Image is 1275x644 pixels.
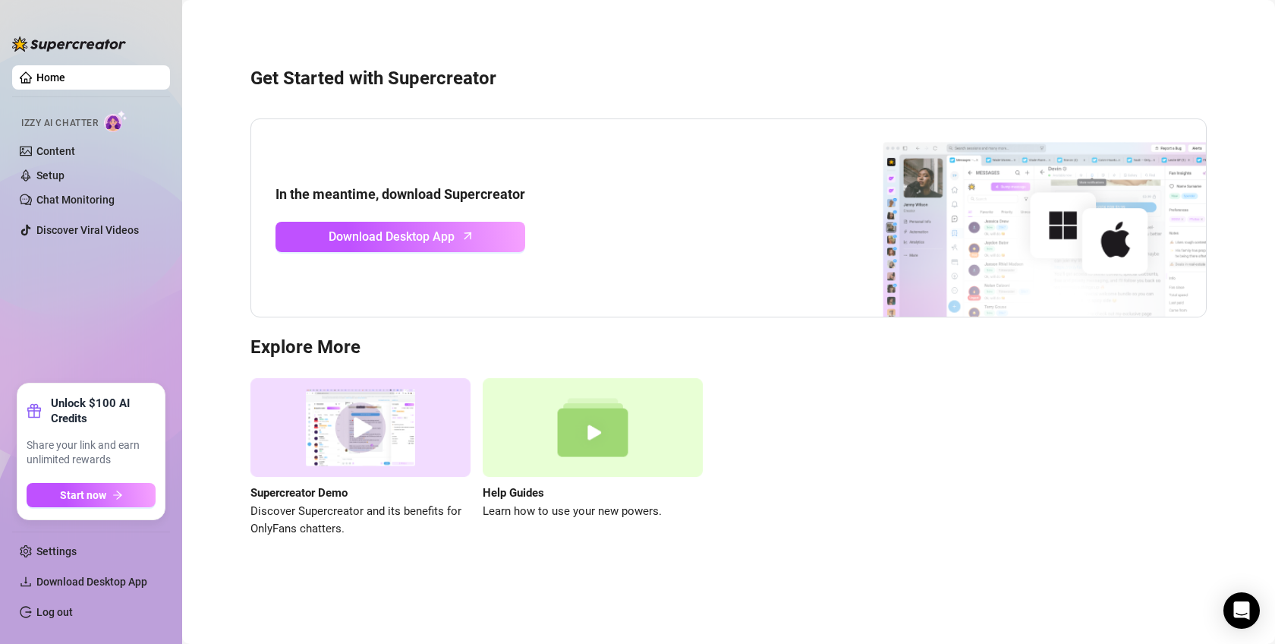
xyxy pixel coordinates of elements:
a: Home [36,71,65,84]
strong: In the meantime, download Supercreator [275,186,525,202]
a: Setup [36,169,65,182]
img: download app [826,119,1206,317]
a: Supercreator DemoDiscover Supercreator and its benefits for OnlyFans chatters. [250,378,471,538]
a: Content [36,145,75,157]
span: Share your link and earn unlimited rewards [27,438,156,468]
span: Discover Supercreator and its benefits for OnlyFans chatters. [250,503,471,538]
span: arrow-up [459,227,477,245]
span: Learn how to use your new powers. [483,503,703,521]
span: download [20,576,32,588]
span: Start now [60,489,106,501]
img: logo-BBDzfeDw.svg [12,36,126,52]
span: Download Desktop App [329,227,455,246]
h3: Get Started with Supercreator [250,67,1207,91]
strong: Supercreator Demo [250,486,348,500]
button: Start nowarrow-right [27,483,156,507]
a: Log out [36,606,73,618]
img: supercreator demo [250,378,471,478]
h3: Explore More [250,336,1207,360]
span: arrow-right [112,490,123,500]
a: Settings [36,545,77,557]
div: Open Intercom Messenger [1223,592,1260,629]
a: Download Desktop Apparrow-up [275,222,525,252]
strong: Help Guides [483,486,544,500]
span: Izzy AI Chatter [21,116,98,131]
strong: Unlock $100 AI Credits [51,396,156,426]
a: Discover Viral Videos [36,224,139,236]
img: help guides [483,378,703,478]
a: Chat Monitoring [36,194,115,206]
a: Help GuidesLearn how to use your new powers. [483,378,703,538]
span: Download Desktop App [36,576,147,588]
span: gift [27,403,42,418]
img: AI Chatter [104,110,127,132]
